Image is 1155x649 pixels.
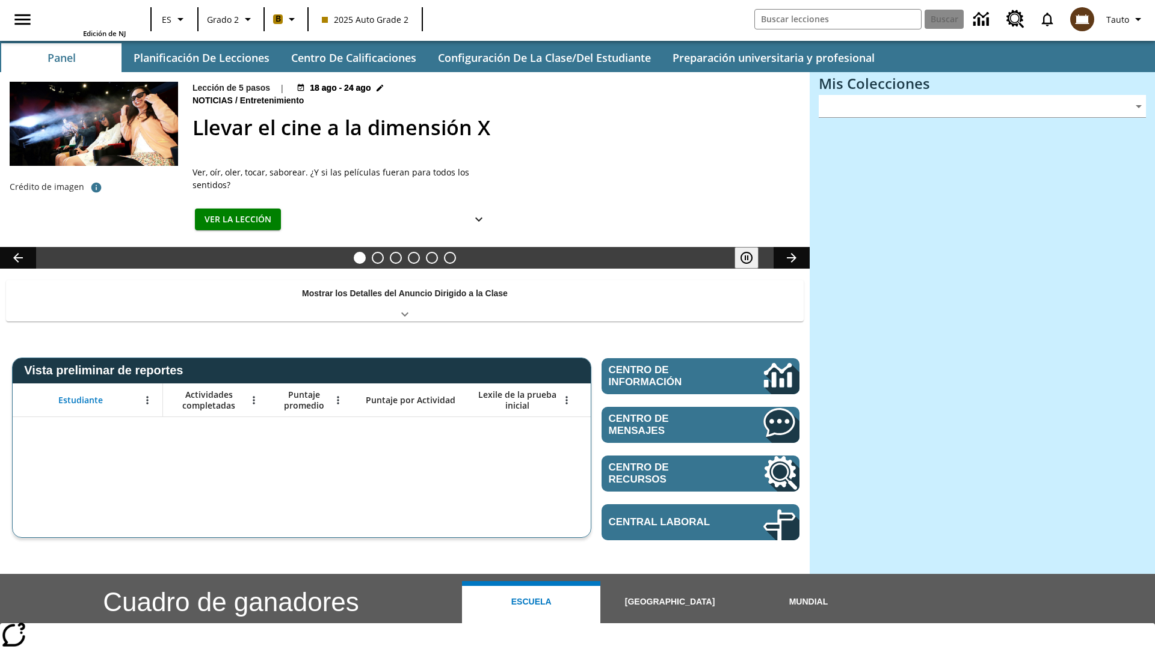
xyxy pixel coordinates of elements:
img: avatar image [1070,7,1094,31]
button: Planificación de lecciones [124,43,279,72]
button: Ver la lección [195,209,281,231]
button: 18 ago - 24 ago Elegir fechas [294,82,386,94]
button: Ver más [467,209,491,231]
a: Centro de mensajes [602,407,799,443]
span: Estudiante [58,395,103,406]
a: Centro de información [966,3,999,36]
p: Crédito de imagen [10,181,84,193]
a: Portada [48,5,126,29]
a: Notificaciones [1032,4,1063,35]
button: Escuela [462,581,600,623]
div: Mostrar los Detalles del Anuncio Dirigido a la Clase [6,280,804,321]
img: El panel situado frente a los asientos rocía con agua nebulizada al feliz público en un cine equi... [10,82,178,166]
div: Portada [48,4,126,38]
p: Lección de 5 pasos [192,82,270,94]
button: Abrir menú [138,391,156,409]
span: B [276,11,281,26]
button: [GEOGRAPHIC_DATA] [600,581,739,623]
span: Centro de información [609,364,722,388]
span: Edición de NJ [83,29,126,38]
button: Configuración de la clase/del estudiante [428,43,661,72]
button: Diapositiva 5 ¿Cuál es la gran idea? [426,252,438,264]
span: Noticias [192,94,235,108]
button: Centro de calificaciones [282,43,426,72]
span: Puntaje por Actividad [366,395,455,406]
a: Centro de recursos, Se abrirá en una pestaña nueva. [602,456,799,492]
span: Central laboral [609,516,727,528]
button: Grado: Grado 2, Elige un grado [202,8,260,30]
button: Mundial [739,581,878,623]
a: Central laboral [602,504,799,540]
button: Lenguaje: ES, Selecciona un idioma [155,8,194,30]
button: Diapositiva 1 Llevar el cine a la dimensión X [354,252,366,264]
button: Diapositiva 6 Una idea, mucho trabajo [444,252,456,264]
span: Actividades completadas [169,389,248,411]
span: Entretenimiento [240,94,307,108]
span: Grado 2 [207,13,239,26]
span: Centro de recursos [609,462,727,486]
input: Buscar campo [755,10,921,29]
span: 18 ago - 24 ago [310,82,371,94]
button: Diapositiva 3 Modas que pasaron de moda [390,252,402,264]
span: | [280,82,285,94]
h2: Llevar el cine a la dimensión X [192,112,795,143]
span: Puntaje promedio [275,389,333,411]
button: Diapositiva 4 ¿Los autos del futuro? [408,252,420,264]
button: Abrir menú [245,391,263,409]
button: Panel [1,43,122,72]
button: Carrusel de lecciones, seguir [774,247,810,269]
span: ES [162,13,171,26]
span: Vista preliminar de reportes [24,364,189,377]
span: / [235,96,238,105]
button: Diapositiva 2 ¿Lo quieres con papas fritas? [372,252,384,264]
h3: Mis Colecciones [819,75,1146,92]
button: Abrir menú [558,391,576,409]
button: Boost El color de la clase es anaranjado claro. Cambiar el color de la clase. [268,8,304,30]
button: Pausar [735,247,759,269]
span: 2025 Auto Grade 2 [322,13,408,26]
button: Abrir menú [329,391,347,409]
p: Mostrar los Detalles del Anuncio Dirigido a la Clase [302,287,508,300]
a: Centro de información [602,358,799,394]
div: Pausar [735,247,771,269]
span: Lexile de la prueba inicial [473,389,561,411]
a: Centro de recursos, Se abrirá en una pestaña nueva. [999,3,1032,35]
div: Ver, oír, oler, tocar, saborear. ¿Y si las películas fueran para todos los sentidos? [192,166,493,191]
button: Crédito de foto: The Asahi Shimbun vía Getty Images [84,177,108,198]
span: Centro de mensajes [609,413,727,437]
button: Abrir el menú lateral [5,2,40,37]
span: Tauto [1106,13,1129,26]
button: Escoja un nuevo avatar [1063,4,1101,35]
button: Preparación universitaria y profesional [663,43,884,72]
button: Perfil/Configuración [1101,8,1150,30]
